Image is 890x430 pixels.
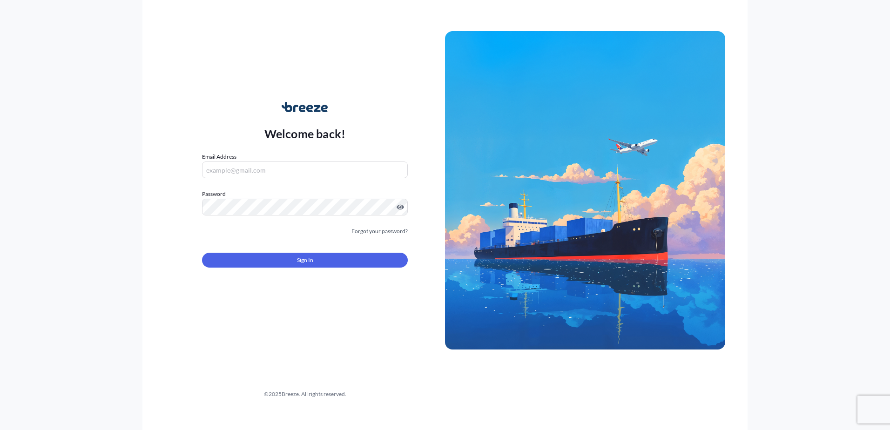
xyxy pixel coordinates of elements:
[297,255,313,265] span: Sign In
[445,31,725,349] img: Ship illustration
[202,161,408,178] input: example@gmail.com
[397,203,404,211] button: Show password
[264,126,346,141] p: Welcome back!
[202,152,236,161] label: Email Address
[351,227,408,236] a: Forgot your password?
[202,189,408,199] label: Password
[202,253,408,268] button: Sign In
[165,390,445,399] div: © 2025 Breeze. All rights reserved.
